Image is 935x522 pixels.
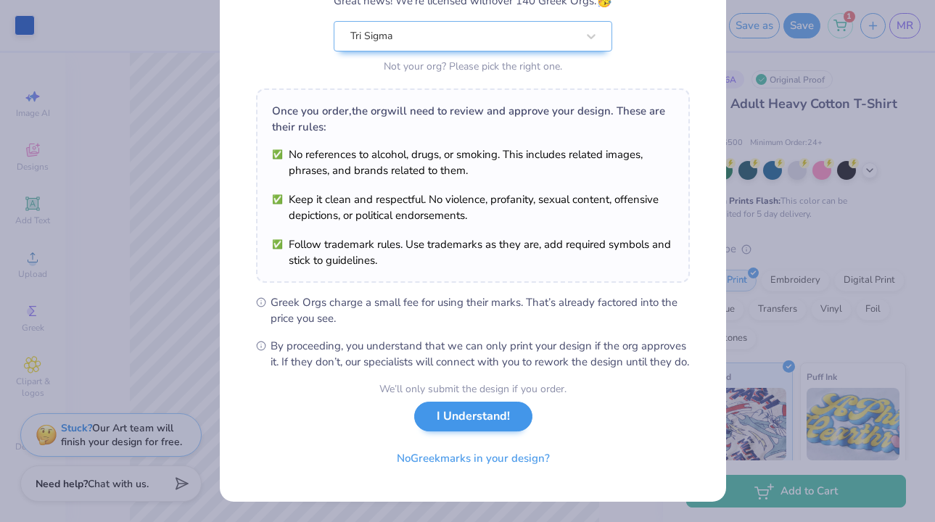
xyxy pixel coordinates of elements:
button: NoGreekmarks in your design? [384,444,562,473]
span: Greek Orgs charge a small fee for using their marks. That’s already factored into the price you see. [271,294,690,326]
span: By proceeding, you understand that we can only print your design if the org approves it. If they ... [271,338,690,370]
div: Not your org? Please pick the right one. [334,59,612,74]
button: I Understand! [414,402,532,431]
li: Keep it clean and respectful. No violence, profanity, sexual content, offensive depictions, or po... [272,191,674,223]
li: Follow trademark rules. Use trademarks as they are, add required symbols and stick to guidelines. [272,236,674,268]
div: We’ll only submit the design if you order. [379,381,567,397]
li: No references to alcohol, drugs, or smoking. This includes related images, phrases, and brands re... [272,146,674,178]
div: Once you order, the org will need to review and approve your design. These are their rules: [272,103,674,135]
